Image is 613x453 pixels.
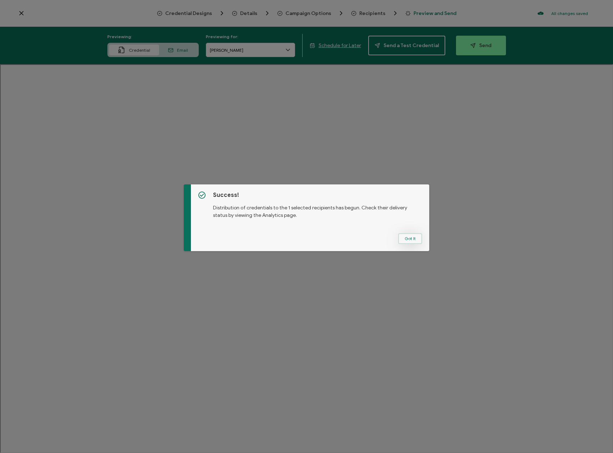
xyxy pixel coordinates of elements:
button: Got It [398,233,422,244]
iframe: Chat Widget [577,419,613,453]
h5: Success! [213,192,422,199]
p: Distribution of credentials to the 1 selected recipients has begun. Check their delivery status b... [213,199,422,219]
div: dialog [184,184,429,251]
